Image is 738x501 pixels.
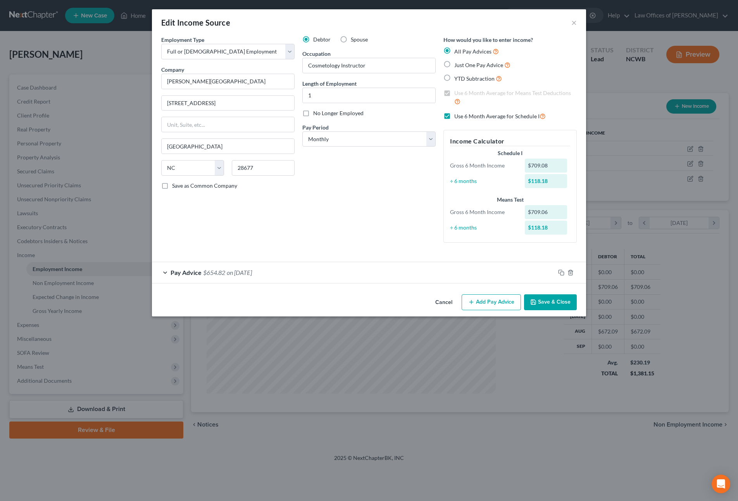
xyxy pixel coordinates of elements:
input: ex: 2 years [303,88,435,103]
div: Edit Income Source [161,17,230,28]
button: Save & Close [524,294,577,311]
span: $654.82 [203,269,225,276]
div: $709.06 [525,205,567,219]
span: Use 6 Month Average for Schedule I [454,113,540,119]
span: Spouse [351,36,368,43]
div: Open Intercom Messenger [712,475,730,493]
label: Length of Employment [302,79,357,88]
span: Employment Type [161,36,204,43]
span: Use 6 Month Average for Means Test Deductions [454,90,571,96]
span: Just One Pay Advice [454,62,503,68]
div: $118.18 [525,221,567,235]
div: ÷ 6 months [446,177,521,185]
span: Save as Common Company [172,182,237,189]
h5: Income Calculator [450,136,570,146]
label: How would you like to enter income? [443,36,533,44]
div: ÷ 6 months [446,224,521,231]
input: Enter city... [162,139,294,154]
div: $709.08 [525,159,567,173]
span: All Pay Advices [454,48,491,55]
span: YTD Subtraction [454,75,495,82]
span: Pay Advice [171,269,202,276]
div: Gross 6 Month Income [446,208,521,216]
span: Pay Period [302,124,329,131]
span: on [DATE] [227,269,252,276]
input: Enter zip... [232,160,295,176]
input: Unit, Suite, etc... [162,117,294,132]
button: Add Pay Advice [462,294,521,311]
div: Schedule I [450,149,570,157]
input: Enter address... [162,96,294,111]
button: Cancel [429,295,459,311]
input: -- [303,58,435,73]
span: Debtor [313,36,331,43]
button: × [571,18,577,27]
label: Occupation [302,50,331,58]
div: Means Test [450,196,570,204]
input: Search company by name... [161,74,295,89]
span: Company [161,66,184,73]
span: No Longer Employed [313,110,364,116]
div: $118.18 [525,174,567,188]
div: Gross 6 Month Income [446,162,521,169]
